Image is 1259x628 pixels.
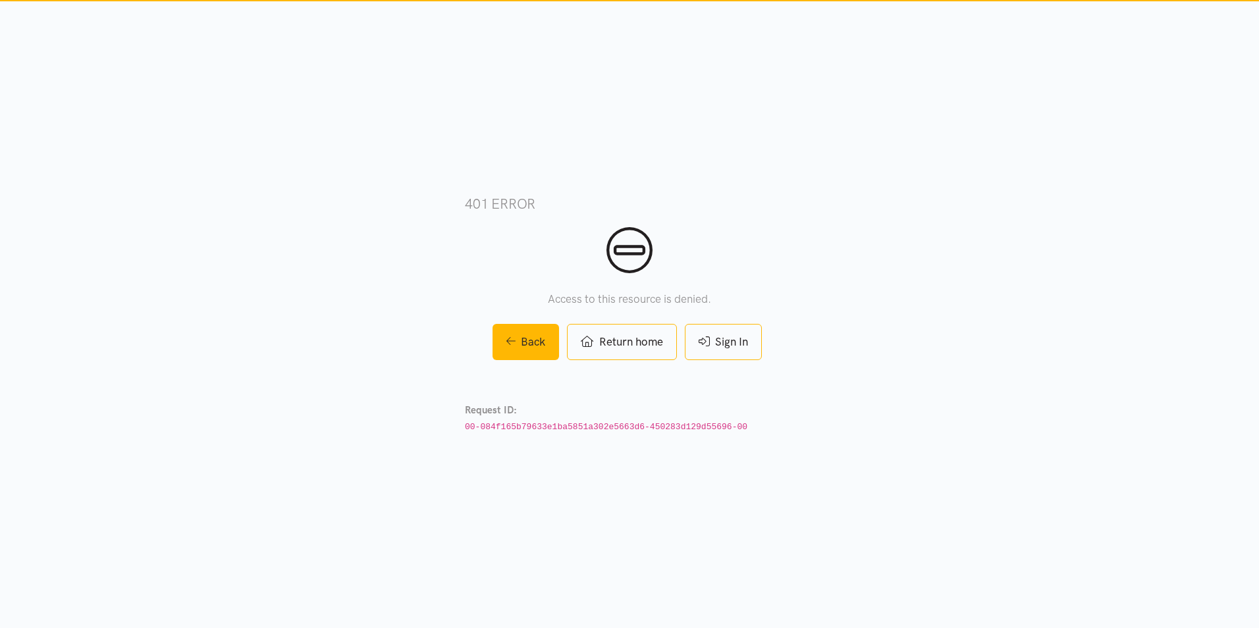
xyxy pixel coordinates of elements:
[465,422,747,432] code: 00-084f165b79633e1ba5851a302e5663d6-450283d129d55696-00
[465,290,794,308] p: Access to this resource is denied.
[465,194,794,213] h3: 401 error
[493,324,560,360] a: Back
[465,404,517,416] strong: Request ID:
[685,324,762,360] a: Sign In
[567,324,676,360] a: Return home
